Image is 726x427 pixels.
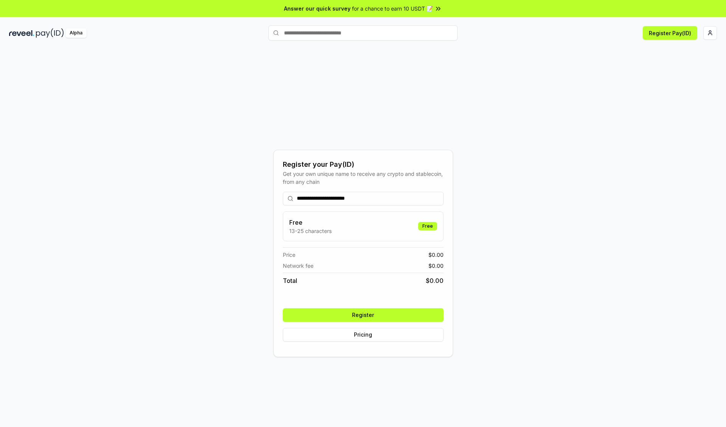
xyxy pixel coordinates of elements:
[283,276,297,285] span: Total
[418,222,437,230] div: Free
[36,28,64,38] img: pay_id
[428,251,444,259] span: $ 0.00
[289,227,332,235] p: 13-25 characters
[283,262,313,270] span: Network fee
[283,251,295,259] span: Price
[643,26,697,40] button: Register Pay(ID)
[426,276,444,285] span: $ 0.00
[283,170,444,186] div: Get your own unique name to receive any crypto and stablecoin, from any chain
[283,308,444,322] button: Register
[289,218,332,227] h3: Free
[283,159,444,170] div: Register your Pay(ID)
[283,328,444,342] button: Pricing
[284,5,351,12] span: Answer our quick survey
[9,28,34,38] img: reveel_dark
[65,28,87,38] div: Alpha
[428,262,444,270] span: $ 0.00
[352,5,433,12] span: for a chance to earn 10 USDT 📝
